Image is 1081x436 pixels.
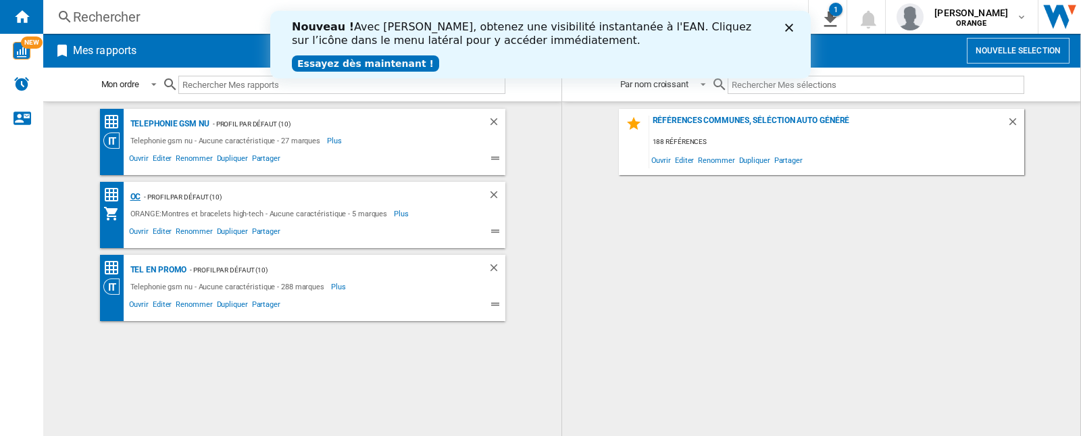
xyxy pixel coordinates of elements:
div: Matrice des prix [103,187,127,203]
span: Dupliquer [737,151,772,169]
button: Nouvelle selection [967,38,1070,64]
div: Supprimer [488,116,505,132]
input: Rechercher Mes sélections [728,76,1024,94]
img: wise-card.svg [13,42,30,59]
span: Dupliquer [215,152,250,168]
span: Ouvrir [127,152,151,168]
div: - Profil par défaut (10) [209,116,461,132]
div: Supprimer [488,189,505,205]
span: Ouvrir [127,225,151,241]
b: ORANGE [956,19,986,28]
span: Editer [673,151,696,169]
span: Plus [394,205,411,222]
div: Vision Catégorie [103,132,127,149]
span: Editer [151,225,174,241]
div: Telephonie gsm nu - Aucune caractéristique - 288 marques [127,278,331,295]
span: Plus [327,132,344,149]
h2: Mes rapports [70,38,139,64]
span: Partager [250,298,282,314]
div: TEL EN PROMO [127,262,187,278]
div: 1 [829,3,843,16]
div: - Profil par défaut (10) [186,262,460,278]
img: profile.jpg [897,3,924,30]
div: Par nom croissant [620,79,688,89]
span: Dupliquer [215,298,250,314]
div: Supprimer [1007,116,1024,134]
span: Editer [151,298,174,314]
span: Partager [250,152,282,168]
span: Editer [151,152,174,168]
div: Telephonie gsm nu - Aucune caractéristique - 27 marques [127,132,328,149]
div: Mon ordre [101,79,139,89]
div: - Profil par défaut (10) [141,189,460,205]
div: ORANGE:Montres et bracelets high-tech - Aucune caractéristique - 5 marques [127,205,395,222]
span: [PERSON_NAME] [934,6,1008,20]
img: alerts-logo.svg [14,76,30,92]
span: Ouvrir [127,298,151,314]
span: Dupliquer [215,225,250,241]
div: Supprimer [488,262,505,278]
div: Mon assortiment [103,205,127,222]
span: Partager [772,151,805,169]
iframe: Intercom live chat bannière [270,11,811,78]
div: Références communes, séléction auto généré [649,116,1007,134]
span: Plus [331,278,348,295]
div: Vision Catégorie [103,278,127,295]
div: OC [127,189,141,205]
div: Rechercher [73,7,773,26]
span: Renommer [174,225,214,241]
div: Telephonie gsm nu [127,116,209,132]
span: Ouvrir [649,151,673,169]
span: Renommer [696,151,736,169]
div: 188 références [649,134,1024,151]
span: Renommer [174,152,214,168]
span: Partager [250,225,282,241]
input: Rechercher Mes rapports [178,76,505,94]
div: Matrice des prix [103,260,127,276]
span: Renommer [174,298,214,314]
div: Fermer [515,12,528,20]
div: Matrice des prix [103,114,127,130]
span: NEW [21,37,43,49]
